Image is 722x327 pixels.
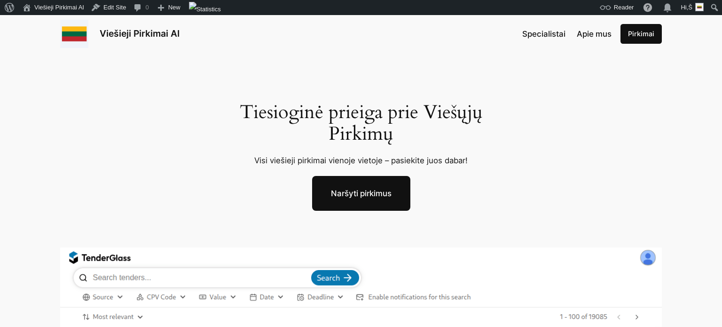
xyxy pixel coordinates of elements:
[312,176,410,211] a: Naršyti pirkimus
[228,154,494,167] p: Visi viešieji pirkimai vienoje vietoje – pasiekite juos dabar!
[620,24,662,44] a: Pirkimai
[688,4,692,11] span: Š
[60,20,88,48] img: Viešieji pirkimai logo
[522,29,565,39] span: Specialistai
[522,28,565,40] a: Specialistai
[100,28,180,39] a: Viešieji Pirkimai AI
[577,29,612,39] span: Apie mus
[522,28,612,40] nav: Navigation
[577,28,612,40] a: Apie mus
[228,102,494,145] h1: Tiesioginė prieiga prie Viešųjų Pirkimų
[189,2,221,17] img: Views over 48 hours. Click for more Jetpack Stats.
